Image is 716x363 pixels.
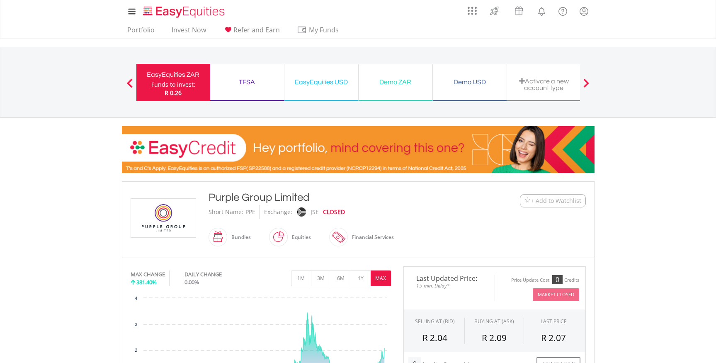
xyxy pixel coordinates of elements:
[323,205,345,219] div: CLOSED
[552,275,563,284] div: 0
[184,278,199,286] span: 0.00%
[291,270,311,286] button: 1M
[135,296,137,301] text: 4
[410,282,488,290] span: 15-min. Delay*
[520,194,586,207] button: Watchlist + Add to Watchlist
[371,270,391,286] button: MAX
[552,2,573,19] a: FAQ's and Support
[512,4,526,17] img: vouchers-v2.svg
[135,348,137,353] text: 2
[410,275,488,282] span: Last Updated Price:
[541,318,567,325] div: LAST PRICE
[331,270,351,286] button: 6M
[474,318,514,325] span: BUYING AT (ASK)
[462,2,482,15] a: AppsGrid
[184,270,250,278] div: DAILY CHANGE
[132,199,194,237] img: EQU.ZA.PPE.png
[131,270,165,278] div: MAX CHANGE
[220,26,283,39] a: Refer and Earn
[135,322,137,327] text: 3
[573,2,595,20] a: My Profile
[165,89,182,97] span: R 0.26
[233,25,280,34] span: Refer and Earn
[264,205,292,219] div: Exchange:
[364,76,427,88] div: Demo ZAR
[215,76,279,88] div: TFSA
[438,76,502,88] div: Demo USD
[512,78,576,91] div: Activate a new account type
[311,270,331,286] button: 3M
[124,26,158,39] a: Portfolio
[348,227,394,247] div: Financial Services
[209,190,469,205] div: Purple Group Limited
[468,6,477,15] img: grid-menu-icon.svg
[245,205,255,219] div: PPE
[482,332,507,344] span: R 2.09
[541,332,566,344] span: R 2.07
[311,205,319,219] div: JSE
[151,80,195,89] div: Funds to invest:
[507,2,531,17] a: Vouchers
[531,2,552,19] a: Notifications
[297,24,351,35] span: My Funds
[136,278,157,286] span: 381.40%
[488,4,501,17] img: thrive-v2.svg
[533,288,579,301] button: Market Closed
[415,318,455,325] div: SELLING AT (BID)
[524,197,531,204] img: Watchlist
[227,227,251,247] div: Bundles
[289,76,353,88] div: EasyEquities USD
[351,270,371,286] button: 1Y
[141,5,228,19] img: EasyEquities_Logo.png
[168,26,209,39] a: Invest Now
[511,277,551,283] div: Price Update Cost:
[422,332,447,344] span: R 2.04
[140,2,228,19] a: Home page
[531,197,581,205] span: + Add to Watchlist
[141,69,205,80] div: EasyEquities ZAR
[209,205,243,219] div: Short Name:
[288,227,311,247] div: Equities
[296,207,306,217] img: jse.png
[122,126,595,173] img: EasyCredit Promotion Banner
[564,277,579,283] div: Credits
